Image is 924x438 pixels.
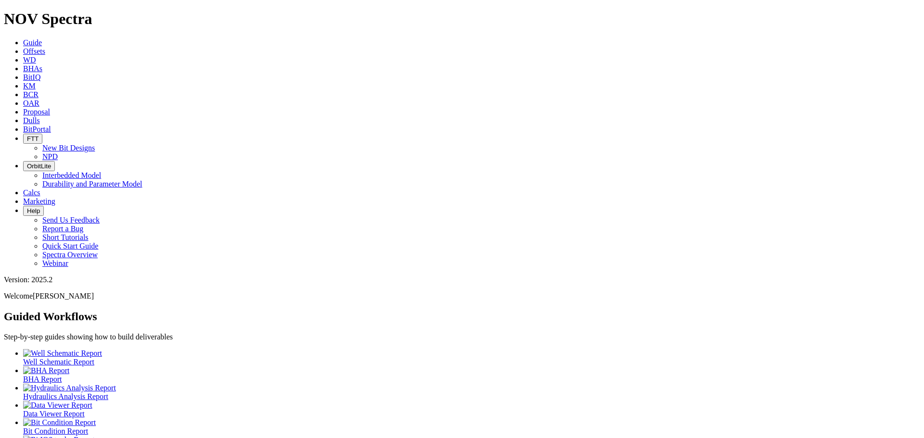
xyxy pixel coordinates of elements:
h2: Guided Workflows [4,310,920,323]
span: Well Schematic Report [23,358,94,366]
a: Dulls [23,116,40,125]
a: BitIQ [23,73,40,81]
a: New Bit Designs [42,144,95,152]
a: Interbedded Model [42,171,101,179]
span: Hydraulics Analysis Report [23,392,108,400]
a: Spectra Overview [42,250,98,259]
a: Webinar [42,259,68,267]
img: Bit Condition Report [23,418,96,427]
a: Offsets [23,47,45,55]
a: OAR [23,99,39,107]
img: Hydraulics Analysis Report [23,384,116,392]
span: BHA Report [23,375,62,383]
img: Well Schematic Report [23,349,102,358]
a: Data Viewer Report Data Viewer Report [23,401,920,418]
a: BHA Report BHA Report [23,366,920,383]
a: Durability and Parameter Model [42,180,142,188]
p: Welcome [4,292,920,300]
h1: NOV Spectra [4,10,920,28]
button: OrbitLite [23,161,55,171]
a: Well Schematic Report Well Schematic Report [23,349,920,366]
a: Bit Condition Report Bit Condition Report [23,418,920,435]
a: Report a Bug [42,225,83,233]
img: BHA Report [23,366,69,375]
a: Quick Start Guide [42,242,98,250]
span: Data Viewer Report [23,410,85,418]
a: NPD [42,152,58,161]
p: Step-by-step guides showing how to build deliverables [4,333,920,341]
a: Send Us Feedback [42,216,100,224]
a: WD [23,56,36,64]
span: OrbitLite [27,163,51,170]
div: Version: 2025.2 [4,275,920,284]
a: BHAs [23,64,42,73]
a: Proposal [23,108,50,116]
span: Help [27,207,40,214]
span: FTT [27,135,38,142]
a: Calcs [23,188,40,197]
a: Hydraulics Analysis Report Hydraulics Analysis Report [23,384,920,400]
a: BitPortal [23,125,51,133]
span: [PERSON_NAME] [33,292,94,300]
button: Help [23,206,44,216]
a: BCR [23,90,38,99]
img: Data Viewer Report [23,401,92,410]
a: Short Tutorials [42,233,89,241]
a: Marketing [23,197,55,205]
span: Bit Condition Report [23,427,88,435]
a: Guide [23,38,42,47]
a: KM [23,82,36,90]
button: FTT [23,134,42,144]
